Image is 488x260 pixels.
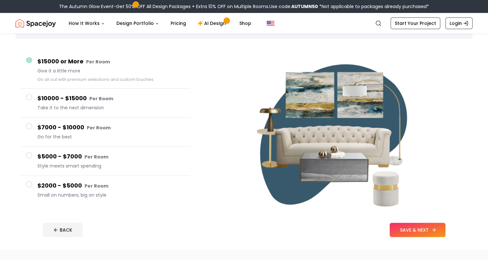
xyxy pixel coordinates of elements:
[85,154,108,160] small: Per Room
[15,17,56,30] img: Spacejoy Logo
[37,77,154,82] small: Go all out with premium selections and custom touches
[21,118,190,147] button: $7000 - $10000 Per RoomGo for the best
[165,17,191,30] a: Pricing
[86,59,110,65] small: Per Room
[37,123,185,132] h4: $7000 - $10000
[267,19,274,27] img: United States
[111,17,164,30] button: Design Portfolio
[15,13,473,34] nav: Global
[21,89,190,118] button: $10000 - $15000 Per RoomTake it to the next dimension
[37,134,185,140] span: Go for the best
[59,3,429,10] div: The Autumn Glow Event-Get 50% OFF All Design Packages + Extra 10% OFF on Multiple Rooms.
[21,147,190,176] button: $5000 - $7000 Per RoomStyle meets smart spending
[37,94,185,103] h4: $10000 - $15000
[390,223,445,237] button: SAVE & NEXT
[37,163,185,169] span: Style meets smart spending
[64,17,110,30] button: How It Works
[89,95,113,102] small: Per Room
[318,3,429,10] span: *Not applicable to packages already purchased*
[85,183,108,189] small: Per Room
[37,152,185,161] h4: $5000 - $7000
[193,17,233,30] a: AI Design
[37,104,185,111] span: Take it to the next dimension
[43,223,83,237] button: BACK
[37,57,185,66] h4: $15000 or More
[37,192,185,198] span: Small on numbers, big on style
[21,52,190,89] button: $15000 or More Per RoomGive it a little moreGo all out with premium selections and custom touches
[291,3,318,10] b: AUTUMN50
[445,17,473,29] a: Login
[37,68,185,74] span: Give it a little more
[64,17,256,30] nav: Main
[87,125,111,131] small: Per Room
[21,176,190,205] button: $2000 - $5000 Per RoomSmall on numbers, big on style
[269,3,318,10] span: Use code:
[234,17,256,30] a: Shop
[391,17,440,29] a: Start Your Project
[37,181,185,190] h4: $2000 - $5000
[15,17,56,30] a: Spacejoy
